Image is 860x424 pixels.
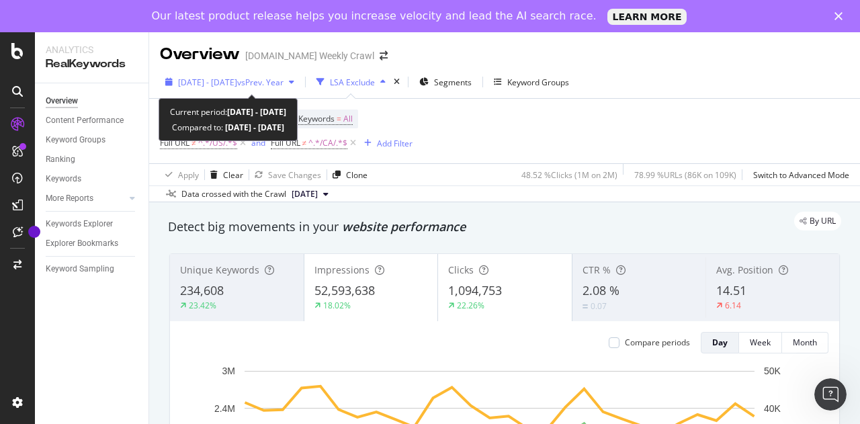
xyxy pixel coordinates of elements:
a: More Reports [46,192,126,206]
div: 18.02% [323,300,351,311]
div: Keywords Explorer [46,217,113,231]
span: Full URL [160,137,189,149]
span: Clicks [448,263,474,276]
span: ≠ [191,137,196,149]
span: 52,593,638 [314,282,375,298]
span: By URL [810,217,836,225]
button: Day [701,332,739,353]
span: ≠ [302,137,307,149]
div: Clear [223,169,243,181]
span: 1,094,753 [448,282,502,298]
a: Ranking [46,153,139,167]
button: Keyword Groups [488,71,574,93]
div: Day [712,337,728,348]
span: = [337,113,341,124]
button: Save Changes [249,164,321,185]
div: Save Changes [268,169,321,181]
div: Keyword Sampling [46,262,114,276]
img: Equal [583,304,588,308]
b: [DATE] - [DATE] [227,106,286,118]
button: and [251,136,265,149]
div: Content Performance [46,114,124,128]
div: and [251,137,265,149]
div: More Reports [46,192,93,206]
div: RealKeywords [46,56,138,72]
text: 40K [764,403,781,414]
div: Overview [160,43,240,66]
div: [DOMAIN_NAME] Weekly Crawl [245,49,374,62]
div: Data crossed with the Crawl [181,188,286,200]
span: Full URL [271,137,300,149]
button: [DATE] [286,186,334,202]
span: ^.*/US/.*$ [198,134,237,153]
iframe: Intercom live chat [814,378,847,411]
div: 6.14 [725,300,741,311]
text: 2.4M [214,403,235,414]
span: Avg. Position [716,263,773,276]
div: LSA Exclude [330,77,375,88]
div: Our latest product release helps you increase velocity and lead the AI search race. [152,9,597,23]
button: LSA Exclude [311,71,391,93]
a: LEARN MORE [607,9,687,25]
span: 2.08 % [583,282,619,298]
span: All [343,110,353,128]
div: Apply [178,169,199,181]
div: Keywords [46,172,81,186]
div: Close [834,12,848,20]
div: Compare periods [625,337,690,348]
span: 2025 Apr. 17th [292,188,318,200]
button: Apply [160,164,199,185]
div: Ranking [46,153,75,167]
div: Current period: [170,104,286,120]
a: Keywords Explorer [46,217,139,231]
a: Keyword Sampling [46,262,139,276]
button: Week [739,332,782,353]
a: Overview [46,94,139,108]
span: Segments [434,77,472,88]
button: Switch to Advanced Mode [748,164,849,185]
div: Analytics [46,43,138,56]
text: 50K [764,366,781,376]
div: Compared to: [172,120,284,135]
span: Unique Keywords [180,263,259,276]
div: Explorer Bookmarks [46,237,118,251]
div: Overview [46,94,78,108]
span: Impressions [314,263,370,276]
div: 78.99 % URLs ( 86K on 109K ) [634,169,736,181]
div: Tooltip anchor [28,226,40,238]
button: Add Filter [359,135,413,151]
a: Content Performance [46,114,139,128]
button: Clear [205,164,243,185]
div: arrow-right-arrow-left [380,51,388,60]
a: Explorer Bookmarks [46,237,139,251]
div: Add Filter [377,138,413,149]
div: Switch to Advanced Mode [753,169,849,181]
div: Week [750,337,771,348]
div: 48.52 % Clicks ( 1M on 2M ) [521,169,617,181]
span: CTR % [583,263,611,276]
text: 3M [222,366,235,376]
span: Keywords [298,113,335,124]
span: ^.*/CA/.*$ [308,134,347,153]
div: legacy label [794,212,841,230]
div: 22.26% [457,300,484,311]
b: [DATE] - [DATE] [223,122,284,133]
div: times [391,75,402,89]
div: 0.07 [591,300,607,312]
a: Keyword Groups [46,133,139,147]
button: Segments [414,71,477,93]
button: [DATE] - [DATE]vsPrev. Year [160,71,300,93]
div: 23.42% [189,300,216,311]
div: Keyword Groups [507,77,569,88]
div: Keyword Groups [46,133,105,147]
span: 234,608 [180,282,224,298]
div: Month [793,337,817,348]
span: 14.51 [716,282,746,298]
button: Month [782,332,828,353]
span: [DATE] - [DATE] [178,77,237,88]
button: Clone [327,164,368,185]
a: Keywords [46,172,139,186]
span: vs Prev. Year [237,77,284,88]
div: Clone [346,169,368,181]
